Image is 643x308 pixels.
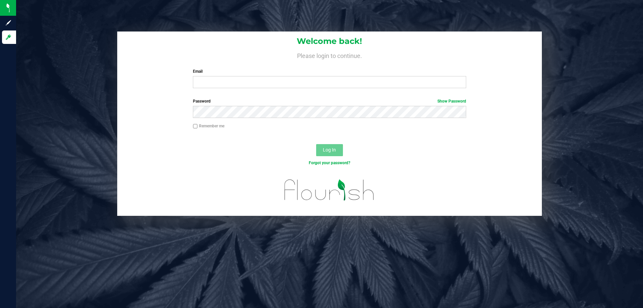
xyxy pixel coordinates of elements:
[117,51,542,59] h4: Please login to continue.
[309,161,350,165] a: Forgot your password?
[193,124,198,129] input: Remember me
[276,173,382,207] img: flourish_logo.svg
[117,37,542,46] h1: Welcome back!
[5,34,12,41] inline-svg: Log in
[193,99,211,104] span: Password
[323,147,336,152] span: Log In
[193,68,466,74] label: Email
[193,123,224,129] label: Remember me
[5,19,12,26] inline-svg: Sign up
[437,99,466,104] a: Show Password
[316,144,343,156] button: Log In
